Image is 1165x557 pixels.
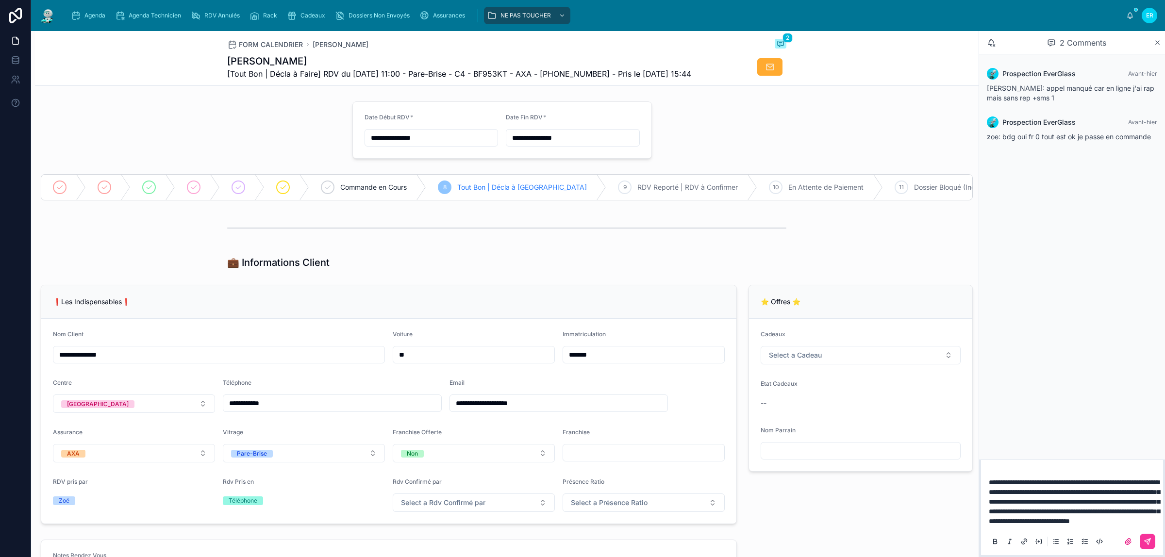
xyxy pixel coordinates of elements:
span: Assurance [53,428,83,436]
span: Présence Ratio [563,478,604,485]
button: 2 [775,39,786,50]
span: Franchise Offerte [393,428,442,436]
span: Select a Cadeau [769,350,822,360]
a: Cadeaux [284,7,332,24]
span: Avant-hier [1128,70,1157,77]
div: Non [407,450,418,458]
span: Dossier Bloqué (Indiquer Raison Blocage) [914,182,1045,192]
span: Agenda Technicien [129,12,181,19]
span: Select a Rdv Confirmé par [401,498,485,508]
span: Nom Client [53,330,83,338]
span: Rdv Pris en [223,478,254,485]
div: [GEOGRAPHIC_DATA] [67,400,129,408]
a: FORM CALENDRIER [227,40,303,49]
span: [PERSON_NAME]: appel manqué car en ligne j'ai rap mais sans rep +sms 1 [987,84,1154,102]
span: ⭐ Offres ⭐ [761,297,800,306]
span: Date Début RDV [365,114,410,121]
span: 11 [899,183,904,191]
button: Select Button [563,493,725,512]
span: Nom Parrain [761,426,796,434]
span: Centre [53,379,72,386]
div: scrollable content [64,5,1126,26]
span: ❗Les Indispensables❗ [53,297,130,306]
span: Commande en Cours [340,182,407,192]
span: En Attente de Paiement [788,182,864,192]
h1: 💼 Informations Client [227,256,330,269]
span: Tout Bon | Décla à [GEOGRAPHIC_DATA] [457,182,587,192]
button: Select Button [53,394,215,413]
span: Rdv Confirmé par [393,478,442,485]
span: Immatriculation [563,330,606,338]
a: Assurances [416,7,472,24]
div: Téléphone [229,496,257,505]
span: RDV Reporté | RDV à Confirmer [637,182,738,192]
a: Dossiers Non Envoyés [332,7,416,24]
a: NE PAS TOUCHER [484,7,570,24]
span: Téléphone [223,379,251,386]
span: [Tout Bon | Décla à Faire] RDV du [DATE] 11:00 - Pare-Brise - C4 - BF953KT - AXA - [PHONE_NUMBER]... [227,68,691,80]
span: Rack [263,12,277,19]
span: Vitrage [223,428,243,436]
span: Cadeaux [761,330,785,338]
span: Prospection EverGlass [1002,69,1076,79]
span: 9 [623,183,627,191]
div: Pare-Brise [237,450,267,458]
span: -- [761,398,766,408]
a: Rack [247,7,284,24]
button: Select Button [393,444,555,462]
span: RDV Annulés [204,12,240,19]
a: [PERSON_NAME] [313,40,368,49]
span: Avant-hier [1128,118,1157,126]
h1: [PERSON_NAME] [227,54,691,68]
span: zoe: bdg oui fr 0 tout est ok je passe en commande [987,132,1151,141]
span: RDV pris par [53,478,88,485]
span: Agenda [84,12,105,19]
span: 8 [443,183,447,191]
span: Etat Cadeaux [761,380,798,387]
span: Franchise [563,428,590,436]
span: FORM CALENDRIER [239,40,303,49]
span: 2 [782,33,793,43]
div: Zoé [59,496,69,505]
span: 10 [773,183,779,191]
span: 2 Comments [1060,37,1106,49]
a: Agenda Technicien [112,7,188,24]
span: ER [1146,12,1153,19]
span: Dossiers Non Envoyés [349,12,410,19]
span: Email [449,379,465,386]
span: NE PAS TOUCHER [500,12,551,19]
span: Voiture [393,330,413,338]
span: Date Fin RDV [506,114,543,121]
span: Assurances [433,12,465,19]
button: Select Button [393,493,555,512]
div: AXA [67,450,80,458]
button: Select Button [223,444,385,462]
a: RDV Annulés [188,7,247,24]
a: Agenda [68,7,112,24]
span: Prospection EverGlass [1002,117,1076,127]
span: Cadeaux [300,12,325,19]
button: Select Button [761,346,961,364]
span: Select a Présence Ratio [571,498,648,508]
img: App logo [39,8,56,23]
button: Select Button [53,444,215,462]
